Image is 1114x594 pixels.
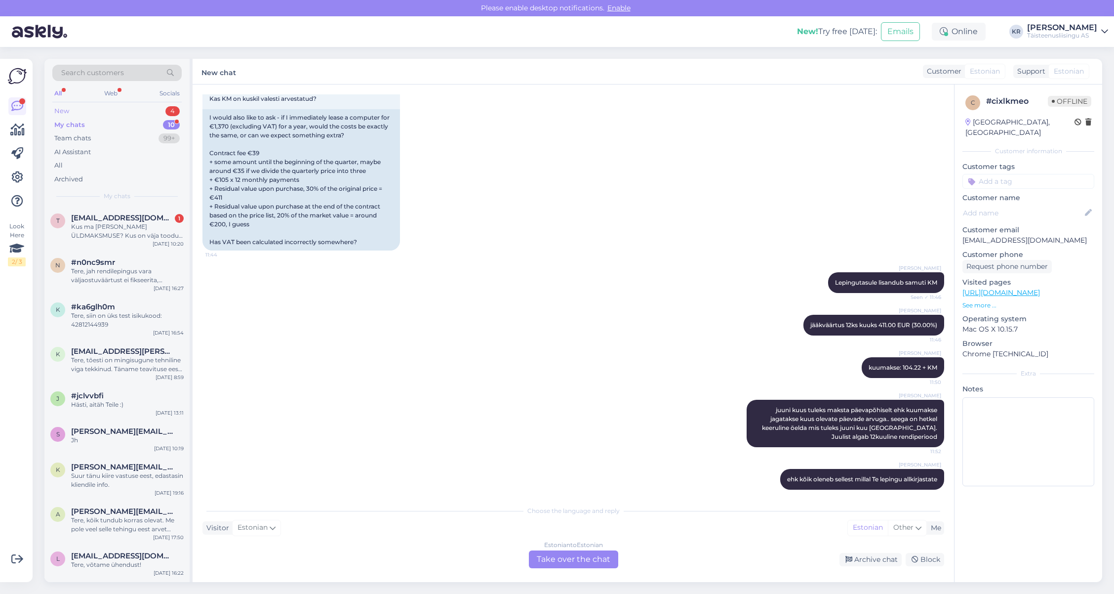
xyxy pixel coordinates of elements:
[1027,24,1097,32] div: [PERSON_NAME]
[102,87,119,100] div: Web
[56,395,59,402] span: j
[153,329,184,337] div: [DATE] 16:54
[154,285,184,292] div: [DATE] 16:27
[71,311,184,329] div: Tere, siin on üks test isikukood: 42812144939
[881,22,920,41] button: Emails
[604,3,634,12] span: Enable
[962,369,1094,378] div: Extra
[762,406,939,440] span: juuni kuus tuleks maksta päevapõhiselt ehk kuumakse jagatakse kuus olevate päevade arvuga.. seega...
[71,391,104,400] span: #jclvvbfi
[165,106,180,116] div: 4
[962,277,1094,288] p: Visited pages
[923,66,961,77] div: Customer
[904,294,941,301] span: Seen ✓ 11:46
[906,553,944,566] div: Block
[54,174,83,184] div: Archived
[52,87,64,100] div: All
[156,374,184,381] div: [DATE] 8:59
[962,260,1052,273] div: Request phone number
[56,217,60,224] span: t
[71,302,115,311] span: #ka6glh0m
[1009,25,1023,39] div: KR
[893,523,914,532] span: Other
[54,120,85,130] div: My chats
[904,336,941,343] span: 11:46
[962,288,1040,297] a: [URL][DOMAIN_NAME]
[54,147,91,157] div: AI Assistant
[962,314,1094,324] p: Operating system
[899,264,941,272] span: [PERSON_NAME]
[201,65,236,78] label: New chat
[971,99,975,106] span: c
[54,133,91,143] div: Team chats
[71,267,184,285] div: Tere, jah rendilepingus vara väljaostuväärtust ei fikseerita, [PERSON_NAME] aga saame soovi korra...
[202,523,229,533] div: Visitor
[71,427,174,436] span: sandra@askly.me
[810,321,937,329] span: jääkväärtus 12ks kuuks 411.00 EUR (30.00%)
[71,436,184,445] div: Jh
[56,430,60,438] span: s
[56,466,60,473] span: k
[899,349,941,357] span: [PERSON_NAME]
[962,193,1094,203] p: Customer name
[8,67,27,85] img: Askly Logo
[797,26,877,38] div: Try free [DATE]:
[904,379,941,386] span: 11:50
[175,214,184,223] div: 1
[158,87,182,100] div: Socials
[927,523,941,533] div: Me
[56,555,60,562] span: l
[869,364,937,371] span: kuumakse: 104.22 + KM
[8,257,26,266] div: 2 / 3
[962,324,1094,335] p: Mac OS X 10.15.7
[54,161,63,170] div: All
[71,552,174,560] span: liisi.luigand@tele2.com
[71,507,174,516] span: anna-marija.satalova@tele2.com
[205,251,242,258] span: 11:44
[156,409,184,417] div: [DATE] 13:11
[962,349,1094,359] p: Chrome [TECHNICAL_ID]
[797,27,818,36] b: New!
[963,208,1083,218] input: Add name
[835,279,937,286] span: Lepingutasule lisandub samuti KM
[544,541,603,550] div: Estonian to Estonian
[71,516,184,534] div: Tere, kõik tundub korras olevat. Me pole veel selle tehingu eest arvet saanud. [PERSON_NAME] jõua...
[848,520,888,535] div: Estonian
[904,448,941,455] span: 11:52
[56,306,60,313] span: k
[61,68,124,78] span: Search customers
[1013,66,1045,77] div: Support
[155,489,184,497] div: [DATE] 19:16
[962,174,1094,189] input: Add a tag
[962,250,1094,260] p: Customer phone
[71,463,174,471] span: kristina.fomenko@tele2.com
[71,347,174,356] span: kumel.andrus@gmail.com
[202,507,944,515] div: Choose the language and reply
[153,240,184,248] div: [DATE] 10:20
[932,23,986,41] div: Online
[962,162,1094,172] p: Customer tags
[71,471,184,489] div: Suur tänu kiire vastuse eest, edastasin kliendile info.
[1027,32,1097,40] div: Täisteenusliisingu AS
[71,222,184,240] div: Kus ma [PERSON_NAME] ÜLDMAKSMUSE? Kus on väja toodud kogu summa, mis kuulub vara maksmisele?
[1048,96,1091,107] span: Offline
[71,400,184,409] div: Hästi, aitäh Teile :)
[970,66,1000,77] span: Estonian
[962,339,1094,349] p: Browser
[238,522,268,533] span: Estonian
[154,569,184,577] div: [DATE] 16:22
[899,307,941,314] span: [PERSON_NAME]
[1054,66,1084,77] span: Estonian
[986,95,1048,107] div: # cixlkmeo
[899,461,941,468] span: [PERSON_NAME]
[71,560,184,569] div: Tere, võtame ühendust!
[159,133,180,143] div: 99+
[839,553,902,566] div: Archive chat
[899,392,941,399] span: [PERSON_NAME]
[163,120,180,130] div: 10
[56,510,60,518] span: a
[71,213,174,222] span: trebeta9@gmail.com
[71,356,184,374] div: Tere, tõesti on mingisugune tehniline viga tekkinud. Täname teavituse eest! Saadame selle Teile e...
[56,350,60,358] span: k
[787,475,937,483] span: ehk kõik oleneb sellest millal Te lepingu allkirjastate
